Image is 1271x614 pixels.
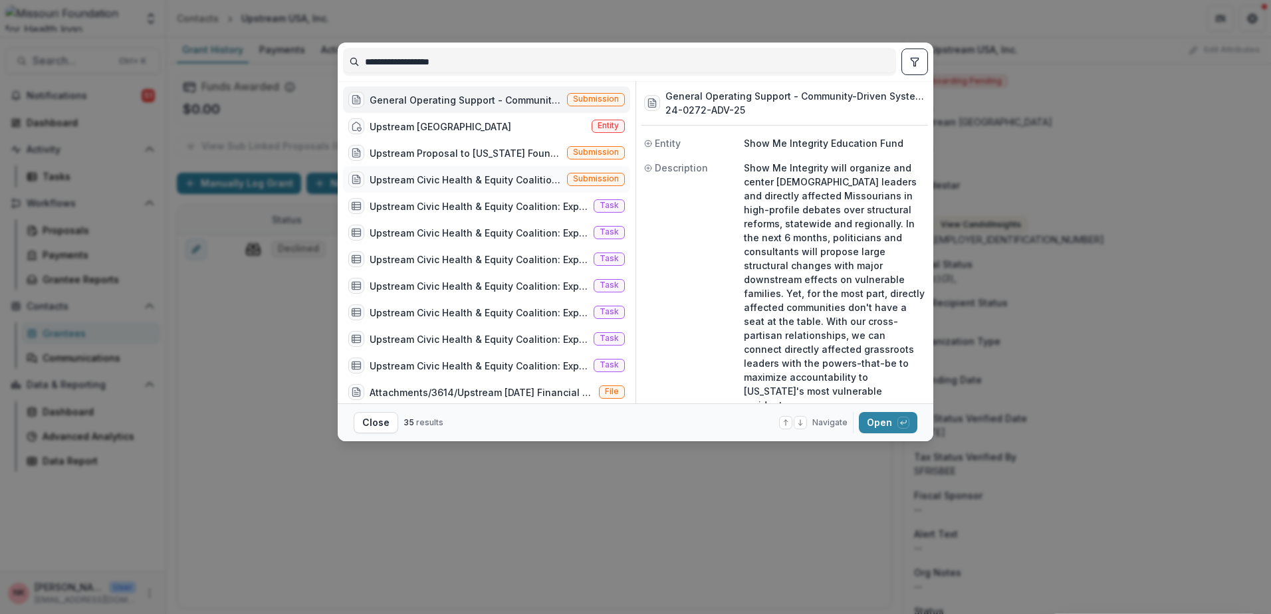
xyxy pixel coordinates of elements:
button: toggle filters [901,49,928,75]
div: Upstream Civic Health & Equity Coalition: Exploring Local and Statewide Systemic Change - 4110 [370,306,588,320]
span: Navigate [812,417,848,429]
div: Upstream Civic Health & Equity Coalition: Exploring Local and Statewide Systemic Change - 4067 [370,253,588,266]
div: General Operating Support - Community-Driven Systemic Change: Equitable Upstream Structural Trans... [370,93,562,107]
span: Submission [573,94,619,104]
span: File [605,387,619,396]
div: Upstream Civic Health & Equity Coalition: Exploring Local and Statewide Systemic Change - 4120 [370,359,588,373]
span: Entity [598,121,619,130]
button: Open [859,412,917,433]
span: Entity [655,136,681,150]
span: Task [600,227,619,237]
span: Task [600,201,619,210]
span: Description [655,161,708,175]
h3: General Operating Support - Community-Driven Systemic Change: Equitable Upstream Structural Trans... [665,89,925,103]
span: Submission [573,174,619,183]
span: Task [600,334,619,343]
div: Upstream Civic Health & Equity Coalition: Exploring Local and Statewide Systemic Change - 3803 [370,199,588,213]
span: Task [600,360,619,369]
p: Show Me Integrity Education Fund [744,136,925,150]
div: Upstream Civic Health & Equity Coalition: Exploring Local and Statewide Systemic Change - 4115 [370,332,588,346]
div: Upstream Civic Health & Equity Coalition: Exploring Local and Statewide Systemic Change - 4092 [370,279,588,293]
div: Upstream Proposal to [US_STATE] Foundation for Health: Preventing Unintended Pregnancy -- Plannin... [370,146,562,160]
p: Show Me Integrity will organize and center [DEMOGRAPHIC_DATA] leaders and directly affected Misso... [744,161,925,412]
span: Task [600,307,619,316]
span: Submission [573,148,619,157]
span: 35 [404,417,414,427]
div: Upstream [GEOGRAPHIC_DATA] [370,120,511,134]
span: results [416,417,443,427]
h3: 24-0272-ADV-25 [665,103,925,117]
span: Task [600,254,619,263]
span: Task [600,280,619,290]
div: Upstream Civic Health & Equity Coalition: Exploring Local and Statewide Systemic Change - 3816 [370,226,588,240]
div: Upstream Civic Health & Equity Coalition: Exploring Local and Statewide Systemic Change (The UCHE... [370,173,562,187]
button: Close [354,412,398,433]
div: Attachments/3614/Upstream [DATE] Financial Statements_VER_1.PDF [370,385,594,399]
